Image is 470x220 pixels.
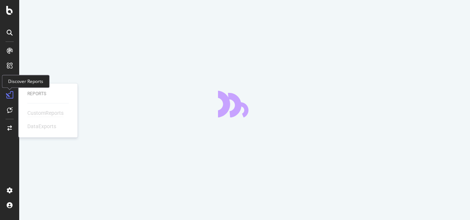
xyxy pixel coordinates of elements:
[27,123,56,130] div: DataExports
[27,109,64,117] div: CustomReports
[2,75,50,88] div: Discover Reports
[218,91,271,117] div: animation
[27,91,69,97] div: Reports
